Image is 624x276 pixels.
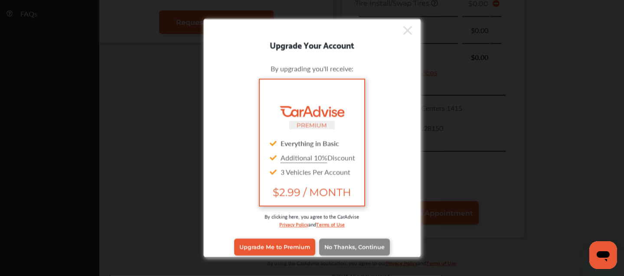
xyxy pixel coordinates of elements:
[279,219,308,228] a: Privacy Policy
[239,244,310,250] span: Upgrade Me to Premium
[267,186,357,198] span: $2.99 / MONTH
[281,138,339,148] strong: Everything in Basic
[297,121,327,128] small: PREMIUM
[217,63,408,73] div: By upgrading you'll receive:
[324,244,385,250] span: No Thanks, Continue
[589,241,617,269] iframe: Button to launch messaging window
[234,239,315,255] a: Upgrade Me to Premium
[267,164,357,179] div: 3 Vehicles Per Account
[281,152,327,162] u: Additional 10%
[217,213,408,236] div: By clicking here, you agree to the CarAdvise and
[316,219,345,228] a: Terms of Use
[281,152,355,162] span: Discount
[204,37,421,51] div: Upgrade Your Account
[319,239,390,255] a: No Thanks, Continue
